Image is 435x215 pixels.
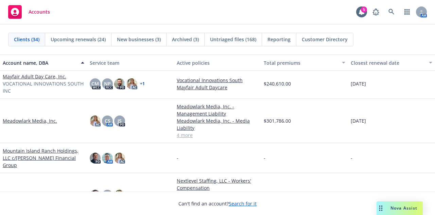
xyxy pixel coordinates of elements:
[264,117,291,124] span: $301,786.00
[177,84,258,91] a: Mayfair Adult Daycare
[102,153,113,164] img: photo
[302,36,348,43] span: Customer Directory
[90,153,101,164] img: photo
[177,154,178,162] span: -
[3,117,57,124] a: Meadowlark Media, Inc.
[3,147,84,169] a: Mountain Island Ranch Holdings, LLC c/[PERSON_NAME] Financial Group
[5,2,53,21] a: Accounts
[261,55,348,71] button: Total premiums
[385,5,398,19] a: Search
[348,55,435,71] button: Closest renewal date
[90,190,101,201] img: photo
[177,103,258,117] a: Meadowlark Media, Inc. - Management Liability
[90,59,171,66] div: Service team
[377,201,385,215] div: Drag to move
[264,154,265,162] span: -
[29,9,50,15] span: Accounts
[178,200,257,207] span: Can't find an account?
[177,59,258,66] div: Active policies
[174,55,261,71] button: Active policies
[114,190,125,201] img: photo
[361,6,367,13] div: 5
[90,116,101,126] img: photo
[104,80,111,87] span: NP
[177,132,258,139] a: 4 more
[390,205,417,211] span: Nova Assist
[264,59,338,66] div: Total premiums
[105,117,110,124] span: CS
[3,80,84,94] span: VOCATIONAL INNOVATIONS SOUTH INC
[91,80,99,87] span: CM
[351,117,366,124] span: [DATE]
[264,80,291,87] span: $240,610.00
[377,201,423,215] button: Nova Assist
[351,80,366,87] span: [DATE]
[172,36,199,43] span: Archived (3)
[3,59,77,66] div: Account name, DBA
[51,36,106,43] span: Upcoming renewals (24)
[14,36,39,43] span: Clients (34)
[118,117,122,124] span: JS
[267,36,291,43] span: Reporting
[140,82,145,86] a: + 1
[87,55,174,71] button: Service team
[114,78,125,89] img: photo
[351,59,425,66] div: Closest renewal date
[117,36,161,43] span: New businesses (3)
[400,5,414,19] a: Switch app
[126,78,137,89] img: photo
[351,154,352,162] span: -
[177,77,258,84] a: Vocational Innovations South
[210,36,256,43] span: Untriaged files (168)
[177,117,258,132] a: Meadowlark Media, Inc. - Media Liability
[369,5,383,19] a: Report a Bug
[177,177,258,191] a: Nextlevel Staffing, LLC - Workers' Compensation
[229,200,257,207] a: Search for it
[3,73,66,80] a: Mayfair Adult Day Care, Inc.
[114,153,125,164] img: photo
